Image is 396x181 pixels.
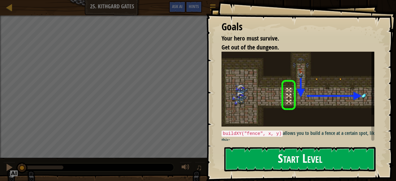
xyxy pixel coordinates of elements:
li: Your hero must survive. [214,34,373,43]
span: Ask AI [172,3,183,9]
span: Get out of the dungeon. [222,43,279,51]
span: Your hero must survive. [222,34,279,42]
button: ♫ [195,162,205,175]
li: Get out of the dungeon. [214,43,373,52]
span: Hints [189,3,199,9]
button: Ask AI [169,1,186,13]
button: Show game menu [205,1,221,16]
span: ♫ [196,163,202,172]
code: buildXY("fence", x, y) [222,131,283,137]
button: Ctrl + P: Pause [3,162,15,175]
div: Goals [222,20,374,34]
img: Kithgard gates [222,52,380,127]
button: Ask AI [10,170,18,178]
button: Adjust volume [179,162,192,175]
p: allows you to build a fence at a certain spot, like this: [222,130,380,144]
button: Start Level [224,147,376,171]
